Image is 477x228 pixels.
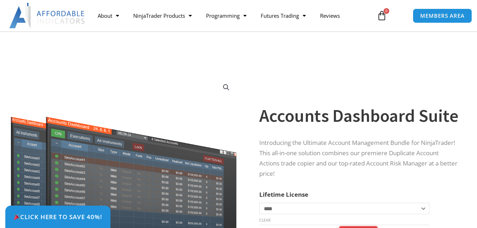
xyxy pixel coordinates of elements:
a: Reviews [313,7,347,24]
a: About [91,7,126,24]
a: Futures Trading [254,7,313,24]
a: 🎉Click Here to save 40%! [5,206,110,228]
img: 🎉 [14,214,20,220]
a: View full-screen image gallery [220,81,233,94]
a: NinjaTrader Products [126,7,199,24]
p: Introducing the Ultimate Account Management Bundle for NinjaTrader! This all-in-one solution comb... [259,138,459,179]
span: 0 [384,8,389,14]
a: MEMBERS AREA [413,9,472,23]
a: Programming [199,7,254,24]
nav: Menu [91,7,372,24]
span: MEMBERS AREA [420,13,465,18]
h1: Accounts Dashboard Suite [259,103,459,128]
span: Click Here to save 40%! [13,214,102,220]
img: LogoAI | Affordable Indicators – NinjaTrader [9,3,86,28]
a: 0 [366,5,397,26]
label: Lifetime License [259,190,308,199]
